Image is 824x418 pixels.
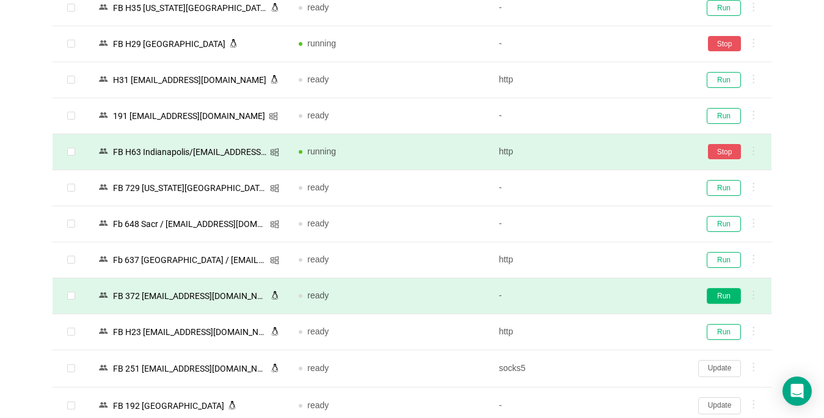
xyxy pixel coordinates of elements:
[270,184,279,193] i: icon: windows
[489,314,689,350] td: http
[307,2,329,12] span: ready
[707,324,741,340] button: Run
[708,36,741,51] button: Stop
[489,350,689,387] td: socks5
[109,216,270,232] div: Fb 648 Sacr / [EMAIL_ADDRESS][DOMAIN_NAME]
[782,377,812,406] div: Open Intercom Messenger
[698,360,741,377] button: Update
[698,397,741,414] button: Update
[109,252,270,268] div: Fb 637 [GEOGRAPHIC_DATA] / [EMAIL_ADDRESS][DOMAIN_NAME]
[109,72,270,88] div: Н31 [EMAIL_ADDRESS][DOMAIN_NAME]
[489,242,689,278] td: http
[489,98,689,134] td: -
[307,363,329,373] span: ready
[707,288,741,304] button: Run
[269,112,278,121] i: icon: windows
[707,180,741,196] button: Run
[270,220,279,229] i: icon: windows
[307,326,329,336] span: ready
[489,62,689,98] td: http
[307,38,336,48] span: running
[109,180,270,196] div: FB 729 [US_STATE][GEOGRAPHIC_DATA]/ [EMAIL_ADDRESS][DOMAIN_NAME]
[307,110,329,120] span: ready
[489,170,689,206] td: -
[109,36,229,52] div: FB H29 [GEOGRAPHIC_DATA]
[707,108,741,124] button: Run
[109,324,271,340] div: FB Н23 [EMAIL_ADDRESS][DOMAIN_NAME]
[270,256,279,265] i: icon: windows
[707,252,741,268] button: Run
[109,144,270,160] div: FB Н63 Indianapolis/[EMAIL_ADDRESS][DOMAIN_NAME] [1]
[307,182,329,192] span: ready
[307,74,329,84] span: ready
[270,148,279,157] i: icon: windows
[489,206,689,242] td: -
[307,146,336,156] span: running
[307,290,329,300] span: ready
[708,144,741,159] button: Stop
[109,398,228,414] div: FB 192 [GEOGRAPHIC_DATA]
[489,278,689,314] td: -
[707,72,741,88] button: Run
[707,216,741,232] button: Run
[109,288,271,304] div: FB 372 [EMAIL_ADDRESS][DOMAIN_NAME]
[109,361,271,377] div: FB 251 [EMAIL_ADDRESS][DOMAIN_NAME]
[489,134,689,170] td: http
[307,218,329,228] span: ready
[489,26,689,62] td: -
[307,400,329,410] span: ready
[307,254,329,264] span: ready
[109,108,269,124] div: 191 [EMAIL_ADDRESS][DOMAIN_NAME]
